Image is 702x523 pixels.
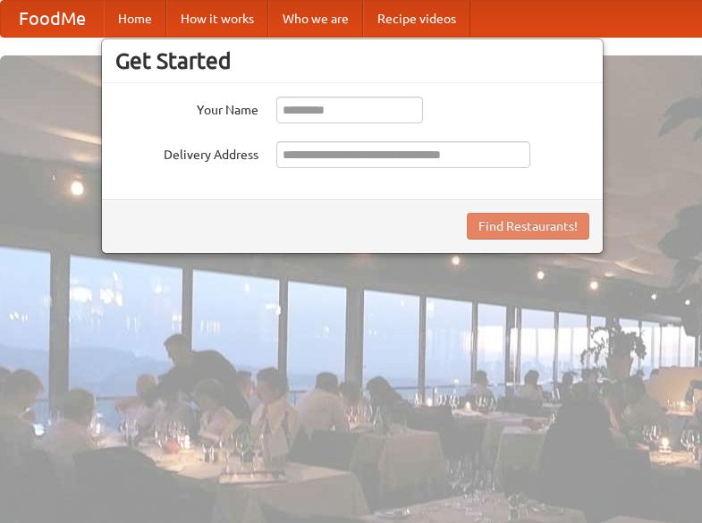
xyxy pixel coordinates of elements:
[104,1,166,37] a: Home
[115,141,258,164] label: Delivery Address
[1,1,104,37] a: FoodMe
[115,97,258,119] label: Your Name
[166,1,268,37] a: How it works
[268,1,363,37] a: Who we are
[115,47,589,74] h3: Get Started
[363,1,470,37] a: Recipe videos
[467,213,589,240] button: Find Restaurants!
